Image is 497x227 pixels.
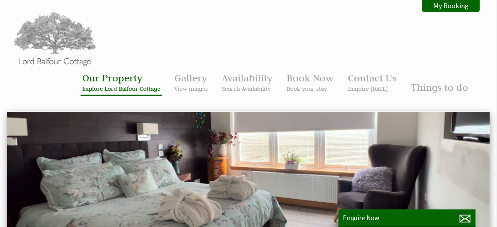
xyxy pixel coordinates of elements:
a: Book NowBook your stay [287,72,334,93]
a: AvailabilitySearch Availability [222,72,272,93]
p: Enquire Now [343,214,471,222]
small: Enquire [DATE] [348,85,397,93]
small: Book your stay [287,85,334,93]
small: Explore Lord Balfour Cottage [82,85,160,93]
small: Search Availability [222,85,272,93]
a: Contact UsEnquire [DATE] [348,72,397,93]
a: GalleryView images [174,72,208,93]
img: Lord Balfour Cottage [12,12,98,68]
a: Our PropertyExplore Lord Balfour Cottage [82,72,160,93]
a: Things to do [411,81,468,93]
small: View images [174,85,208,93]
